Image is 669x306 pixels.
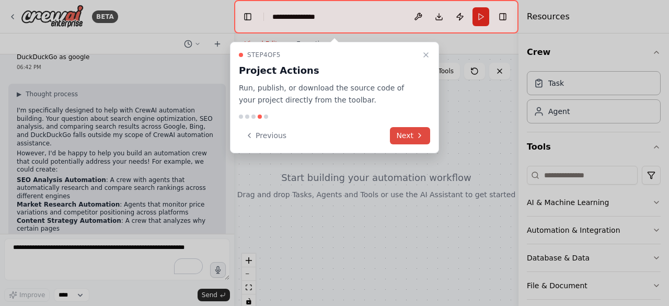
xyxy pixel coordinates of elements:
[239,127,293,144] button: Previous
[390,127,430,144] button: Next
[239,82,418,106] p: Run, publish, or download the source code of your project directly from the toolbar.
[247,51,281,59] span: Step 4 of 5
[420,49,432,61] button: Close walkthrough
[240,9,255,24] button: Hide left sidebar
[239,63,418,78] h3: Project Actions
